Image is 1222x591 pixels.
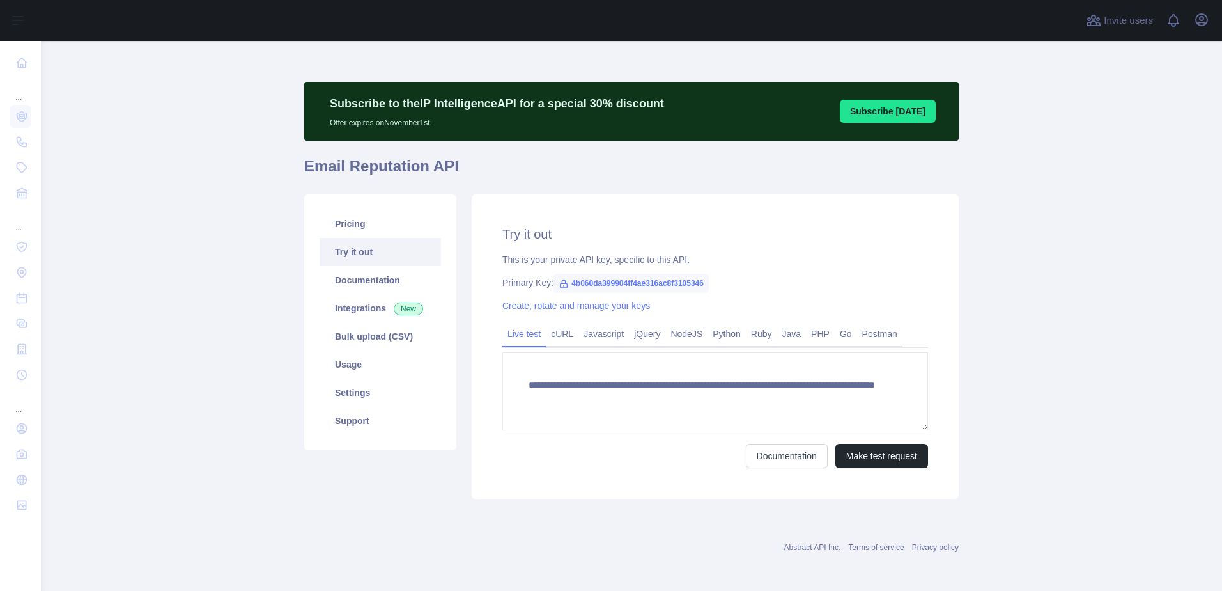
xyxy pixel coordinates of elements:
a: PHP [806,324,835,344]
a: Python [708,324,746,344]
a: Ruby [746,324,777,344]
a: Create, rotate and manage your keys [502,301,650,311]
div: ... [10,207,31,233]
p: Offer expires on November 1st. [330,113,664,128]
h1: Email Reputation API [304,156,959,187]
a: jQuery [629,324,665,344]
a: Go [835,324,857,344]
a: Usage [320,351,441,379]
a: Integrations New [320,294,441,322]
a: Java [777,324,807,344]
a: Documentation [320,266,441,294]
div: ... [10,389,31,414]
span: 4b060da399904ff4ae316ac8f3105346 [553,274,709,293]
a: Terms of service [848,543,904,552]
div: This is your private API key, specific to this API. [502,253,928,266]
a: NodeJS [665,324,708,344]
a: Support [320,407,441,435]
a: Settings [320,379,441,407]
h2: Try it out [502,225,928,243]
div: Primary Key: [502,276,928,289]
a: cURL [546,324,578,344]
a: Pricing [320,210,441,238]
a: Bulk upload (CSV) [320,322,441,351]
button: Invite users [1083,10,1156,31]
a: Postman [857,324,902,344]
div: ... [10,77,31,102]
a: Javascript [578,324,629,344]
a: Abstract API Inc. [784,543,841,552]
a: Privacy policy [912,543,959,552]
a: Try it out [320,238,441,266]
a: Documentation [746,444,828,468]
span: New [394,303,423,315]
p: Subscribe to the IP Intelligence API for a special 30 % discount [330,95,664,113]
span: Invite users [1104,13,1153,28]
a: Live test [502,324,546,344]
button: Subscribe [DATE] [840,100,936,123]
button: Make test request [835,444,928,468]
